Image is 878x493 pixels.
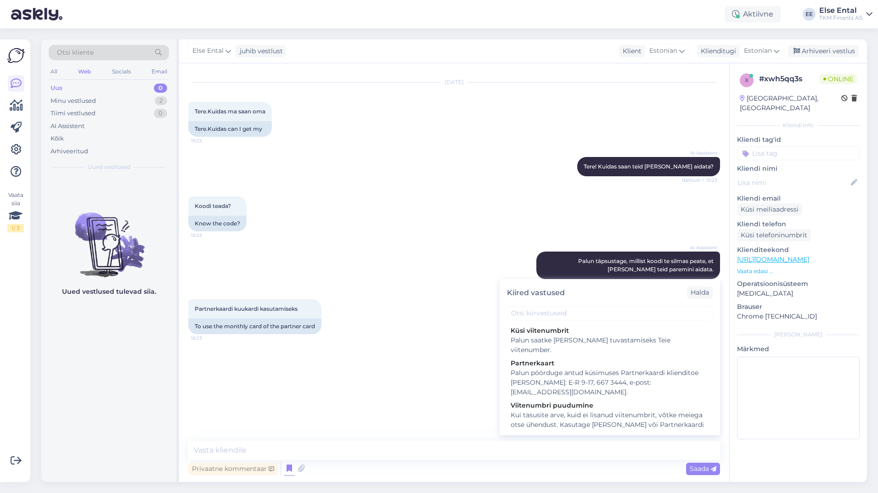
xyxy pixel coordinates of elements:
[188,216,247,231] div: Know the code?
[511,410,709,449] div: Kui tasusite arve, kuid ei lisanud viitenumbrit, võtke meiega otse ühendust. Kasutage [PERSON_NAM...
[155,96,167,106] div: 2
[51,109,96,118] div: Tiimi vestlused
[195,305,298,312] span: Partnerkaardi kuukardi kasutamiseks
[737,178,849,188] input: Lisa nimi
[690,465,716,473] span: Saada
[154,84,167,93] div: 0
[191,137,225,144] span: 15:22
[511,359,709,368] div: Partnerkaart
[191,335,225,342] span: 15:23
[584,163,714,170] span: Tere! Kuidas saan teid [PERSON_NAME] aidata?
[737,135,860,145] p: Kliendi tag'id
[507,287,565,298] div: Kiired vastused
[49,66,59,78] div: All
[511,401,709,410] div: Viitenumbri puudumine
[737,203,802,216] div: Küsi meiliaadressi
[236,46,283,56] div: juhib vestlust
[51,147,88,156] div: Arhiveeritud
[819,7,872,22] a: Else EntalTKM Finants AS
[697,46,736,56] div: Klienditugi
[737,289,860,298] p: [MEDICAL_DATA]
[51,122,84,131] div: AI Assistent
[682,177,717,184] span: Nähtud ✓ 15:23
[737,146,860,160] input: Lisa tag
[759,73,820,84] div: # xwh5qq3s
[7,191,24,232] div: Vaata siia
[41,196,176,279] img: No chats
[188,121,272,137] div: Tere.Kuidas can I get my
[511,326,709,336] div: Küsi viitenumbrit
[195,202,231,209] span: Koodi teada?
[51,96,96,106] div: Minu vestlused
[737,255,809,263] a: [URL][DOMAIN_NAME]
[188,78,720,86] div: [DATE]
[687,286,713,299] div: Halda
[51,134,64,143] div: Kõik
[192,46,224,56] span: Else Ental
[740,94,841,113] div: [GEOGRAPHIC_DATA], [GEOGRAPHIC_DATA]
[725,6,781,22] div: Aktiivne
[737,121,860,129] div: Kliendi info
[737,312,860,321] p: Chrome [TECHNICAL_ID]
[195,108,265,115] span: Tere.Kuidas ma saan oma
[820,74,857,84] span: Online
[683,244,717,251] span: AI Assistent
[7,47,25,64] img: Askly Logo
[76,66,93,78] div: Web
[819,14,862,22] div: TKM Finants AS
[188,463,278,475] div: Privaatne kommentaar
[737,331,860,339] div: [PERSON_NAME]
[737,245,860,255] p: Klienditeekond
[191,232,225,239] span: 15:23
[619,46,642,56] div: Klient
[110,66,133,78] div: Socials
[649,46,677,56] span: Estonian
[737,194,860,203] p: Kliendi email
[507,306,713,320] input: Otsi kiirvastuseid
[737,302,860,312] p: Brauser
[578,258,715,273] span: Palun täpsustage, millist koodi te silmas peate, et [PERSON_NAME] teid paremini aidata.
[511,368,709,397] div: Palun pöörduge antud küsimuses Partnerkaardi klienditoe [PERSON_NAME]: E-R 9-17, 667 3444, e-post...
[88,163,130,171] span: Uued vestlused
[737,229,811,241] div: Küsi telefoninumbrit
[737,279,860,289] p: Operatsioonisüsteem
[51,84,62,93] div: Uus
[745,77,749,84] span: x
[788,45,859,57] div: Arhiveeri vestlus
[150,66,169,78] div: Email
[62,287,156,297] p: Uued vestlused tulevad siia.
[803,8,816,21] div: EE
[737,267,860,275] p: Vaata edasi ...
[188,319,321,334] div: To use the monthly card of the partner card
[737,344,860,354] p: Märkmed
[154,109,167,118] div: 0
[511,336,709,355] div: Palun saatke [PERSON_NAME] tuvastamiseks Teie viitenumber.
[7,224,24,232] div: 1 / 3
[744,46,772,56] span: Estonian
[819,7,862,14] div: Else Ental
[737,164,860,174] p: Kliendi nimi
[57,48,94,57] span: Otsi kliente
[683,150,717,157] span: AI Assistent
[737,219,860,229] p: Kliendi telefon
